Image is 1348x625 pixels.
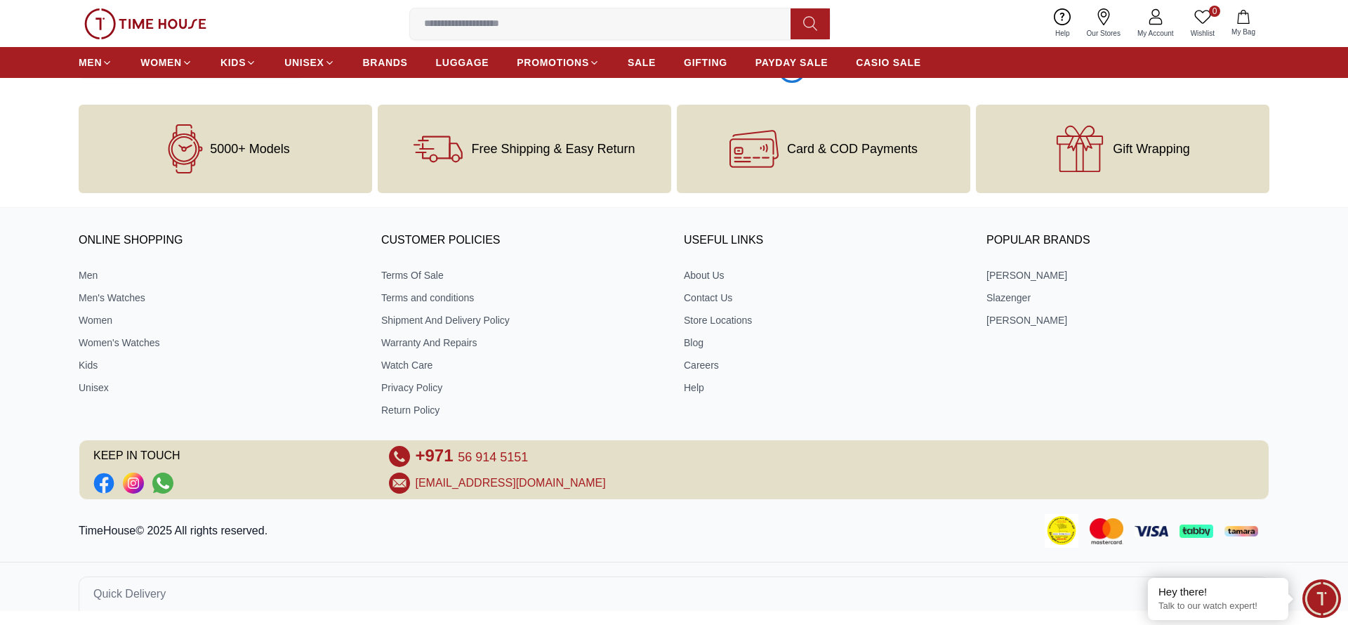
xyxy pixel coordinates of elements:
a: Help [684,381,967,395]
a: CASIO SALE [856,50,921,75]
span: My Bag [1226,27,1261,37]
p: Talk to our watch expert! [1158,600,1278,612]
img: Mastercard [1090,518,1123,544]
div: Chat Widget [1302,579,1341,618]
span: Free Shipping & Easy Return [471,142,635,156]
span: Help [1050,28,1076,39]
span: Gift Wrapping [1113,142,1190,156]
img: Tamara Payment [1224,526,1258,537]
span: 5000+ Models [210,142,290,156]
a: Men's Watches [79,291,362,305]
a: Unisex [79,381,362,395]
a: MEN [79,50,112,75]
a: Men [79,268,362,282]
a: Kids [79,358,362,372]
a: Warranty And Repairs [381,336,664,350]
span: PAYDAY SALE [755,55,828,70]
a: WOMEN [140,50,192,75]
span: GIFTING [684,55,727,70]
a: Terms Of Sale [381,268,664,282]
a: Help [1047,6,1078,41]
a: 0Wishlist [1182,6,1223,41]
a: Social Link [152,473,173,494]
img: Visa [1135,526,1168,537]
span: LUGGAGE [436,55,489,70]
span: Our Stores [1081,28,1126,39]
span: SALE [628,55,656,70]
a: [PERSON_NAME] [986,268,1269,282]
a: +971 56 914 5151 [416,446,529,467]
span: 56 914 5151 [458,450,528,464]
span: UNISEX [284,55,324,70]
a: [PERSON_NAME] [986,313,1269,327]
a: Our Stores [1078,6,1129,41]
p: TimeHouse© 2025 All rights reserved. [79,522,273,539]
a: About Us [684,268,967,282]
a: [EMAIL_ADDRESS][DOMAIN_NAME] [416,475,606,492]
a: UNISEX [284,50,334,75]
span: KEEP IN TOUCH [93,446,369,467]
a: Contact Us [684,291,967,305]
a: Shipment And Delivery Policy [381,313,664,327]
span: CASIO SALE [856,55,921,70]
a: KIDS [220,50,256,75]
div: Hey there! [1158,585,1278,599]
h3: USEFUL LINKS [684,230,967,251]
a: Watch Care [381,358,664,372]
a: Careers [684,358,967,372]
span: 0 [1209,6,1220,17]
a: Slazenger [986,291,1269,305]
a: Store Locations [684,313,967,327]
a: PROMOTIONS [517,50,600,75]
a: Blog [684,336,967,350]
li: Facebook [93,473,114,494]
span: My Account [1132,28,1179,39]
a: BRANDS [363,50,408,75]
h3: Popular Brands [986,230,1269,251]
img: ... [84,8,206,39]
span: MEN [79,55,102,70]
span: WOMEN [140,55,182,70]
a: Terms and conditions [381,291,664,305]
span: Card & COD Payments [787,142,918,156]
a: Women [79,313,362,327]
a: Social Link [93,473,114,494]
a: Return Policy [381,403,664,417]
button: Quick Delivery [79,577,1269,611]
img: Consumer Payment [1045,514,1078,548]
a: PAYDAY SALE [755,50,828,75]
span: Quick Delivery [93,586,166,603]
button: My Bag [1223,7,1264,40]
a: GIFTING [684,50,727,75]
span: Wishlist [1185,28,1220,39]
span: PROMOTIONS [517,55,589,70]
h3: CUSTOMER POLICIES [381,230,664,251]
a: LUGGAGE [436,50,489,75]
a: Women's Watches [79,336,362,350]
img: Tabby Payment [1179,525,1213,538]
span: KIDS [220,55,246,70]
h3: ONLINE SHOPPING [79,230,362,251]
a: Privacy Policy [381,381,664,395]
span: BRANDS [363,55,408,70]
a: SALE [628,50,656,75]
a: Social Link [123,473,144,494]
